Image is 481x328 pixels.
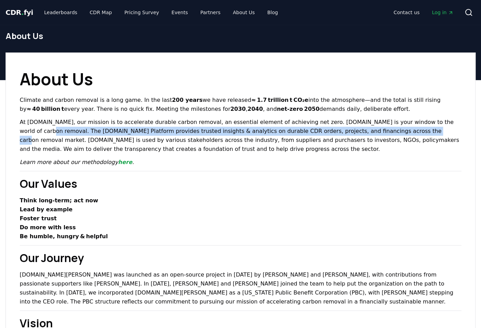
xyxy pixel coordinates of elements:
a: Blog [262,6,283,19]
strong: Be humble, hungry & helpful [20,233,108,240]
strong: ≈ 1.7 trillion t CO₂e [251,97,308,103]
p: At [DOMAIN_NAME], our mission is to accelerate durable carbon removal, an essential element of ac... [20,118,461,154]
strong: 2040 [247,106,263,112]
a: Pricing Survey [119,6,164,19]
a: Leaderboards [39,6,83,19]
a: here [118,159,132,165]
a: CDR Map [84,6,117,19]
h1: About Us [20,67,461,91]
strong: net‑zero 2050 [277,106,319,112]
span: CDR fyi [6,8,33,17]
span: . [21,8,24,17]
p: Climate and carbon removal is a long game. In the last we have released into the atmosphere—and t... [20,96,461,114]
h2: Our Values [20,175,461,192]
span: Log in [432,9,453,16]
strong: Think long‑term; act now [20,197,98,204]
h2: Our Journey [20,250,461,266]
a: Log in [426,6,459,19]
nav: Main [388,6,459,19]
a: About Us [227,6,260,19]
a: Contact us [388,6,425,19]
strong: 200 years [172,97,202,103]
p: [DOMAIN_NAME][PERSON_NAME] was launched as an open-source project in [DATE] by [PERSON_NAME] and ... [20,270,461,306]
a: CDR.fyi [6,8,33,17]
h1: About Us [6,30,475,41]
strong: 2030 [230,106,246,112]
strong: Foster trust [20,215,57,222]
em: Learn more about our methodology . [20,159,134,165]
strong: ≈ 40 billion t [27,106,64,112]
a: Events [166,6,193,19]
strong: Do more with less [20,224,76,231]
nav: Main [39,6,283,19]
strong: Lead by example [20,206,73,213]
a: Partners [195,6,226,19]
